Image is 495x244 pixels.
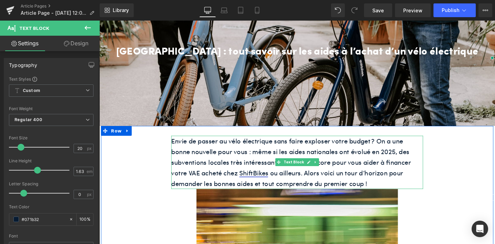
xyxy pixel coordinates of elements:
a: New Library [100,3,134,17]
button: Undo [331,3,345,17]
a: Article Pages [21,3,100,9]
a: Laptop [216,3,232,17]
a: Desktop [199,3,216,17]
a: Mobile [249,3,265,17]
div: Open Intercom Messenger [472,221,488,237]
span: Library [113,7,129,13]
div: Typography [9,58,37,68]
a: Expand / Collapse [25,111,34,121]
span: Text Block [19,25,49,31]
div: Letter Spacing [9,182,93,186]
div: Text Styles [9,76,93,82]
a: Design [51,36,101,51]
span: px [87,146,92,151]
span: px [87,192,92,197]
b: Regular 400 [14,117,43,122]
a: Expand / Collapse [224,145,231,153]
span: Save [372,7,384,14]
div: Text Color [9,205,93,209]
div: Line Height [9,159,93,163]
span: em [87,169,92,174]
span: Article Page - [DATE] 12:09:36 [21,10,87,16]
a: Tablet [232,3,249,17]
a: Preview [395,3,431,17]
span: Row [11,111,25,121]
div: Font Weight [9,106,93,111]
span: Text Block [192,145,217,153]
input: Color [22,216,66,223]
div: Font Size [9,136,93,140]
b: Custom [23,88,40,94]
button: Redo [348,3,361,17]
button: Publish [433,3,476,17]
div: Font [9,234,93,239]
span: Preview [403,7,422,14]
div: % [77,213,93,225]
span: Publish [442,8,459,13]
button: More [478,3,492,17]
